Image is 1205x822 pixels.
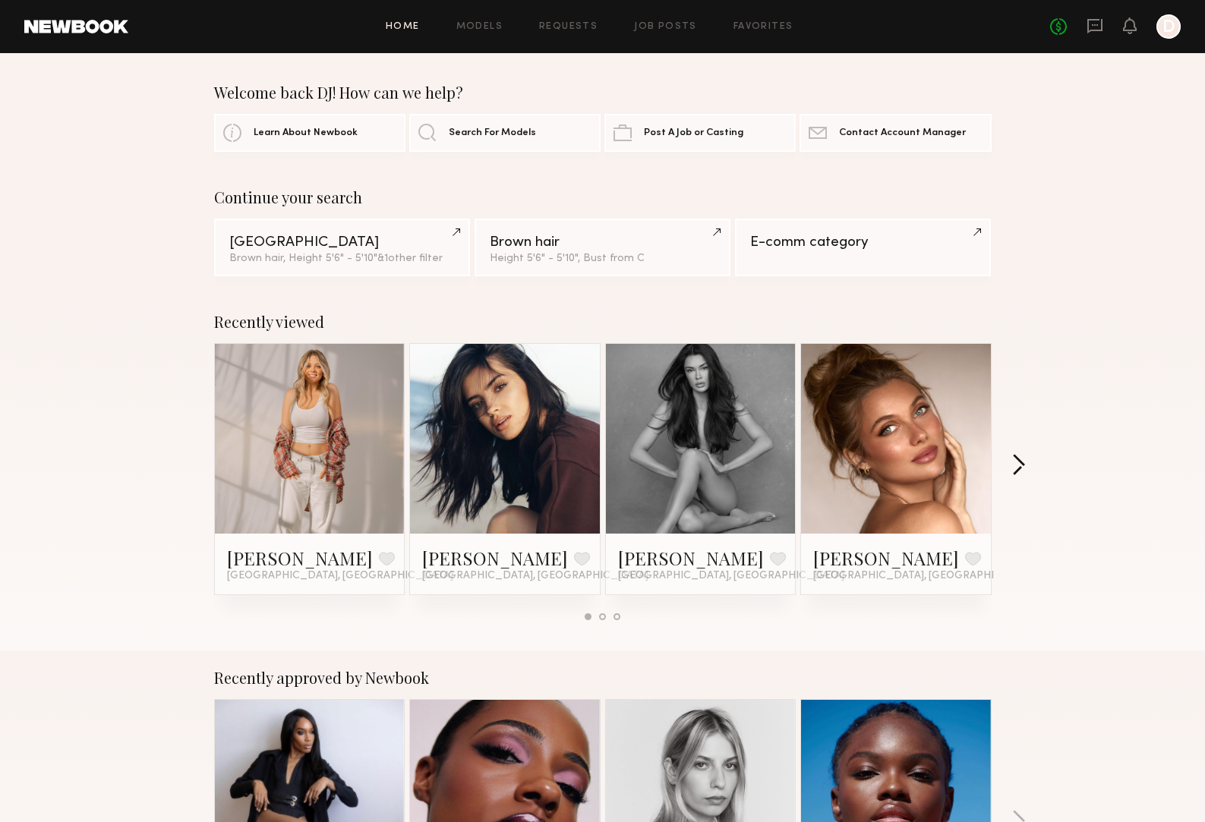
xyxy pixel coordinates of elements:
[422,570,648,582] span: [GEOGRAPHIC_DATA], [GEOGRAPHIC_DATA]
[227,546,373,570] a: [PERSON_NAME]
[618,546,764,570] a: [PERSON_NAME]
[813,546,959,570] a: [PERSON_NAME]
[227,570,453,582] span: [GEOGRAPHIC_DATA], [GEOGRAPHIC_DATA]
[229,235,455,250] div: [GEOGRAPHIC_DATA]
[214,83,992,102] div: Welcome back DJ! How can we help?
[735,219,991,276] a: E-comm category
[644,128,743,138] span: Post A Job or Casting
[490,235,715,250] div: Brown hair
[214,669,992,687] div: Recently approved by Newbook
[475,219,730,276] a: Brown hairHeight 5'6" - 5'10", Bust from C
[539,22,598,32] a: Requests
[254,128,358,138] span: Learn About Newbook
[1156,14,1181,39] a: D
[813,570,1039,582] span: [GEOGRAPHIC_DATA], [GEOGRAPHIC_DATA]
[214,313,992,331] div: Recently viewed
[733,22,793,32] a: Favorites
[456,22,503,32] a: Models
[634,22,697,32] a: Job Posts
[214,114,405,152] a: Learn About Newbook
[214,219,470,276] a: [GEOGRAPHIC_DATA]Brown hair, Height 5'6" - 5'10"&1other filter
[386,22,420,32] a: Home
[422,546,568,570] a: [PERSON_NAME]
[229,254,455,264] div: Brown hair, Height 5'6" - 5'10"
[800,114,991,152] a: Contact Account Manager
[490,254,715,264] div: Height 5'6" - 5'10", Bust from C
[214,188,992,206] div: Continue your search
[750,235,976,250] div: E-comm category
[449,128,536,138] span: Search For Models
[604,114,796,152] a: Post A Job or Casting
[839,128,966,138] span: Contact Account Manager
[409,114,601,152] a: Search For Models
[618,570,844,582] span: [GEOGRAPHIC_DATA], [GEOGRAPHIC_DATA]
[377,254,443,263] span: & 1 other filter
